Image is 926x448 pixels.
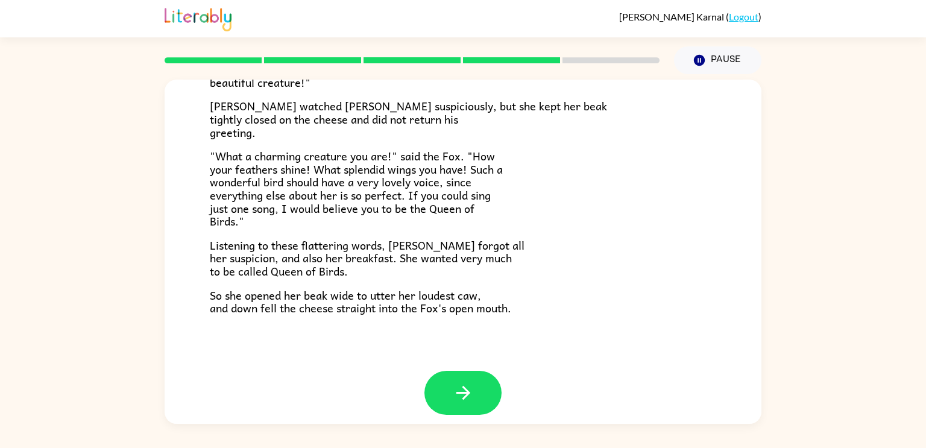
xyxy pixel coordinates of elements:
[674,46,761,74] button: Pause
[619,11,726,22] span: [PERSON_NAME] Karnal
[210,97,607,140] span: [PERSON_NAME] watched [PERSON_NAME] suspiciously, but she kept her beak tightly closed on the che...
[210,147,503,230] span: "What a charming creature you are!" said the Fox. "How your feathers shine! What splendid wings y...
[729,11,758,22] a: Logout
[210,236,524,280] span: Listening to these flattering words, [PERSON_NAME] forgot all her suspicion, and also her breakfa...
[210,286,511,317] span: So she opened her beak wide to utter her loudest caw, and down fell the cheese straight into the ...
[619,11,761,22] div: ( )
[165,5,231,31] img: Literably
